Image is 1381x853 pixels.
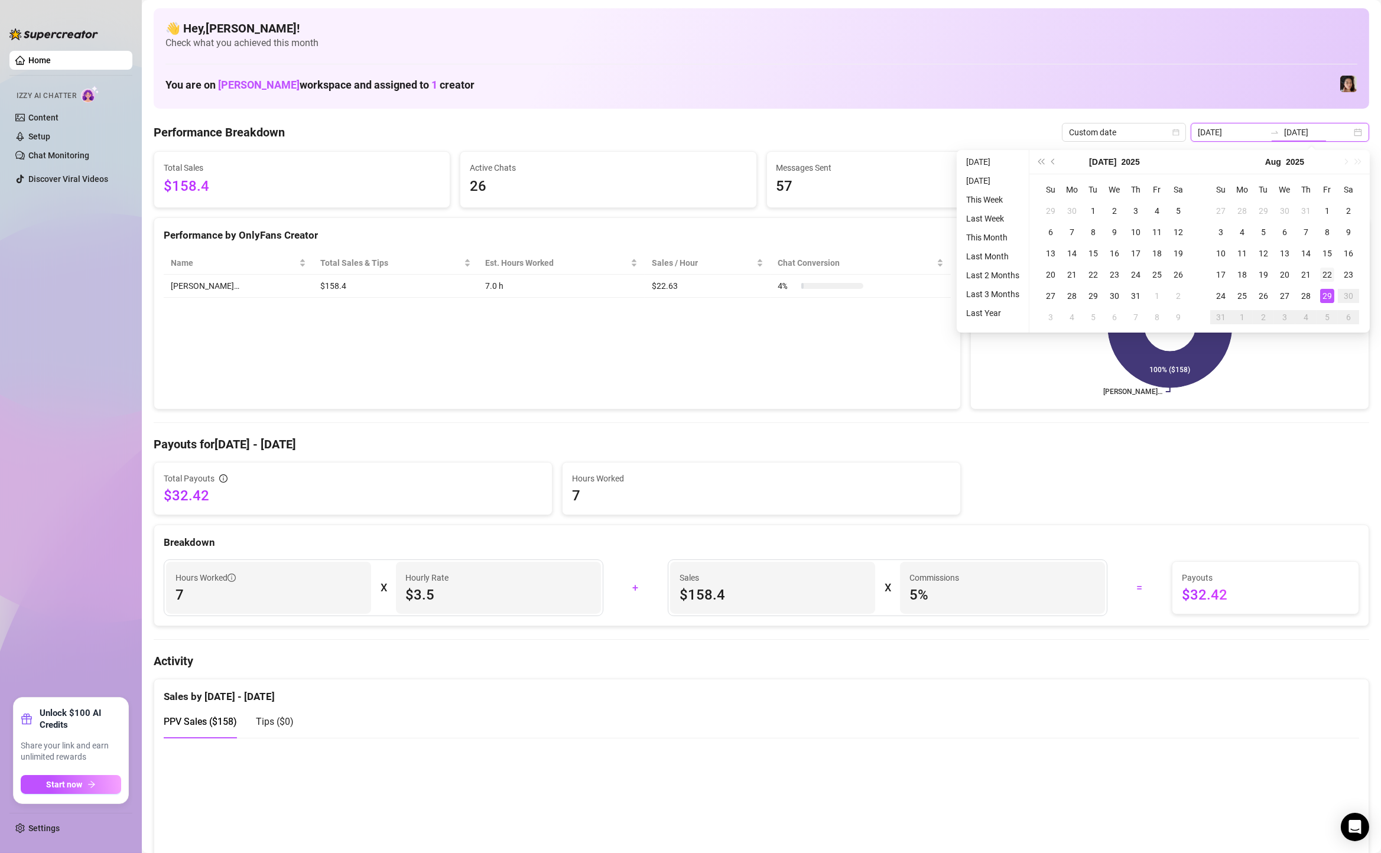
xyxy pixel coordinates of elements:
[1231,264,1253,285] td: 2025-08-18
[320,256,462,269] span: Total Sales & Tips
[1274,264,1295,285] td: 2025-08-20
[313,275,479,298] td: $158.4
[680,585,866,604] span: $158.4
[164,679,1359,705] div: Sales by [DATE] - [DATE]
[610,578,661,597] div: +
[164,716,237,727] span: PPV Sales ( $158 )
[1253,179,1274,200] th: Tu
[645,252,771,275] th: Sales / Hour
[28,132,50,141] a: Setup
[1214,225,1228,239] div: 3
[1107,310,1122,324] div: 6
[1341,225,1356,239] div: 9
[1171,246,1185,261] div: 19
[1284,126,1351,139] input: End date
[1125,307,1146,328] td: 2025-08-07
[1341,246,1356,261] div: 16
[1210,179,1231,200] th: Su
[909,571,959,584] article: Commissions
[1235,204,1249,218] div: 28
[1253,285,1274,307] td: 2025-08-26
[1086,268,1100,282] div: 22
[1044,268,1058,282] div: 20
[1341,204,1356,218] div: 2
[1295,179,1317,200] th: Th
[1125,200,1146,222] td: 2025-07-03
[961,249,1024,263] li: Last Month
[1338,307,1359,328] td: 2025-09-06
[1129,310,1143,324] div: 7
[1150,225,1164,239] div: 11
[164,161,440,174] span: Total Sales
[1086,204,1100,218] div: 1
[1061,243,1083,264] td: 2025-07-14
[778,279,797,292] span: 4 %
[154,436,1369,452] h4: Payouts for [DATE] - [DATE]
[154,653,1369,669] h4: Activity
[1129,289,1143,303] div: 31
[1299,225,1313,239] div: 7
[17,90,76,102] span: Izzy AI Chatter
[165,20,1357,37] h4: 👋 Hey, [PERSON_NAME] !
[1274,307,1295,328] td: 2025-09-03
[1270,128,1279,137] span: to
[1256,310,1270,324] div: 2
[1317,222,1338,243] td: 2025-08-08
[1125,179,1146,200] th: Th
[1253,307,1274,328] td: 2025-09-02
[81,86,99,103] img: AI Chatter
[1299,246,1313,261] div: 14
[1231,243,1253,264] td: 2025-08-11
[1129,225,1143,239] div: 10
[470,175,746,198] span: 26
[164,227,951,243] div: Performance by OnlyFans Creator
[961,287,1024,301] li: Last 3 Months
[1214,289,1228,303] div: 24
[1253,222,1274,243] td: 2025-08-05
[21,775,121,794] button: Start nowarrow-right
[40,707,121,731] strong: Unlock $100 AI Credits
[1129,268,1143,282] div: 24
[1104,307,1125,328] td: 2025-08-06
[1231,285,1253,307] td: 2025-08-25
[1256,204,1270,218] div: 29
[1256,225,1270,239] div: 5
[1125,285,1146,307] td: 2025-07-31
[1295,264,1317,285] td: 2025-08-21
[1104,179,1125,200] th: We
[1182,585,1349,604] span: $32.42
[218,79,300,91] span: [PERSON_NAME]
[645,275,771,298] td: $22.63
[1231,222,1253,243] td: 2025-08-04
[1320,225,1334,239] div: 8
[1083,222,1104,243] td: 2025-07-08
[28,151,89,160] a: Chat Monitoring
[1083,285,1104,307] td: 2025-07-29
[1065,204,1079,218] div: 30
[47,780,83,789] span: Start now
[1168,285,1189,307] td: 2025-08-02
[1256,289,1270,303] div: 26
[1210,200,1231,222] td: 2025-07-27
[1320,204,1334,218] div: 1
[1338,179,1359,200] th: Sa
[1235,289,1249,303] div: 25
[1210,285,1231,307] td: 2025-08-24
[1086,310,1100,324] div: 5
[1061,307,1083,328] td: 2025-08-04
[1171,225,1185,239] div: 12
[1295,285,1317,307] td: 2025-08-28
[1253,243,1274,264] td: 2025-08-12
[28,56,51,65] a: Home
[9,28,98,40] img: logo-BBDzfeDw.svg
[164,275,313,298] td: [PERSON_NAME]…
[1235,268,1249,282] div: 18
[1040,307,1061,328] td: 2025-08-03
[176,571,236,584] span: Hours Worked
[885,578,891,597] div: X
[1210,307,1231,328] td: 2025-08-31
[1214,246,1228,261] div: 10
[1278,225,1292,239] div: 6
[1107,225,1122,239] div: 9
[680,571,866,584] span: Sales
